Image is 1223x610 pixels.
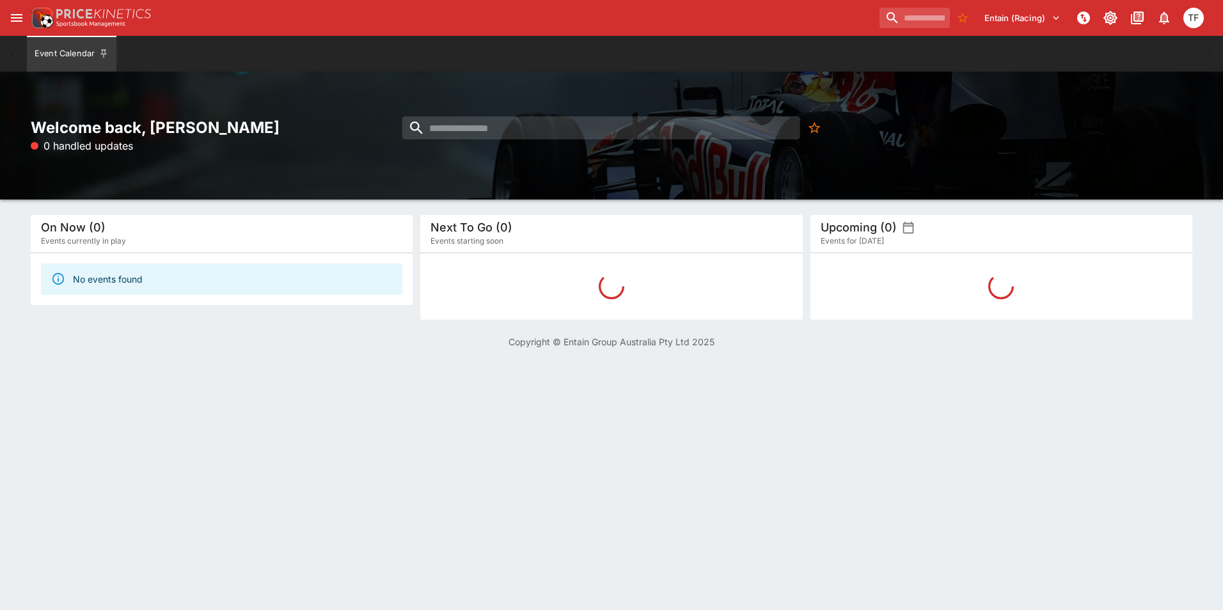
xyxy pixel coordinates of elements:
[430,235,503,247] span: Events starting soon
[1099,6,1122,29] button: Toggle light/dark mode
[73,267,143,291] div: No events found
[1072,6,1095,29] button: NOT Connected to PK
[28,5,54,31] img: PriceKinetics Logo
[1180,4,1208,32] button: Tom Flynn
[821,235,884,247] span: Events for [DATE]
[27,36,116,72] button: Event Calendar
[1183,8,1204,28] div: Tom Flynn
[952,8,973,28] button: No Bookmarks
[880,8,950,28] input: search
[56,9,151,19] img: PriceKinetics
[56,21,125,27] img: Sportsbook Management
[902,221,915,234] button: settings
[821,220,897,235] h5: Upcoming (0)
[41,220,106,235] h5: On Now (0)
[5,6,28,29] button: open drawer
[1153,6,1176,29] button: Notifications
[402,116,800,139] input: search
[41,235,126,247] span: Events currently in play
[31,138,133,153] p: 0 handled updates
[1126,6,1149,29] button: Documentation
[430,220,512,235] h5: Next To Go (0)
[803,116,826,139] button: No Bookmarks
[977,8,1068,28] button: Select Tenant
[31,118,413,137] h2: Welcome back, [PERSON_NAME]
